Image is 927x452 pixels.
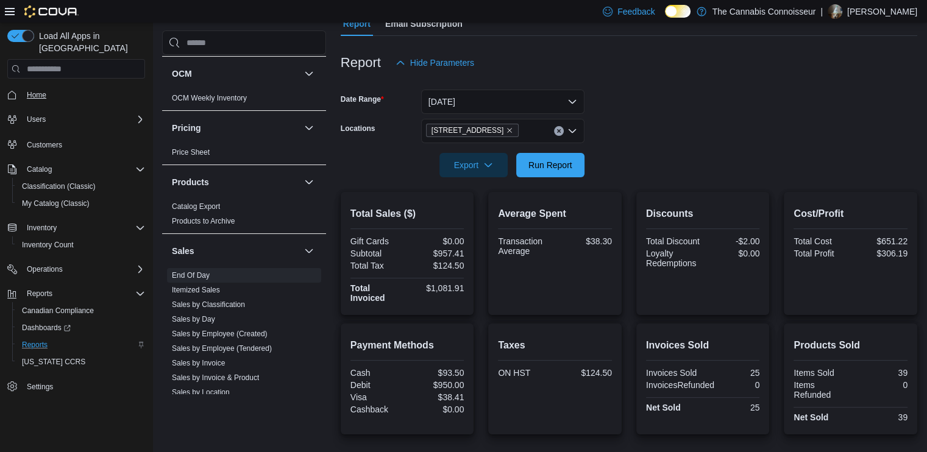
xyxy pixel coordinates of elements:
span: [US_STATE] CCRS [22,357,85,367]
span: Customers [27,140,62,150]
div: InvoicesRefunded [646,380,714,390]
button: Products [302,175,316,189]
span: Export [447,153,500,177]
span: Washington CCRS [17,355,145,369]
button: OCM [302,66,316,81]
h2: Payment Methods [350,338,464,353]
a: Dashboards [17,320,76,335]
span: Operations [22,262,145,277]
a: Classification (Classic) [17,179,101,194]
div: Cash [350,368,405,378]
h2: Discounts [646,207,760,221]
span: Users [27,115,46,124]
button: Sales [302,244,316,258]
button: Clear input [554,126,564,136]
span: Operations [27,264,63,274]
h2: Invoices Sold [646,338,760,353]
button: Reports [2,285,150,302]
h3: Pricing [172,122,201,134]
span: Reports [17,337,145,352]
p: The Cannabis Connoisseur [712,4,816,19]
div: Products [162,199,326,233]
button: Remove 99 King St. from selection in this group [506,127,513,134]
div: 25 [705,368,759,378]
span: Email Subscription [385,12,463,36]
h3: Products [172,176,209,188]
a: Canadian Compliance [17,303,99,318]
div: $124.50 [410,261,464,270]
div: $957.41 [410,249,464,258]
button: Run Report [516,153,584,177]
a: Sales by Invoice [172,359,225,367]
button: Reports [12,336,150,353]
a: Catalog Export [172,202,220,211]
span: Sales by Employee (Created) [172,329,268,339]
div: Total Cost [794,236,848,246]
div: Loyalty Redemptions [646,249,700,268]
div: Items Sold [794,368,848,378]
button: Pricing [302,121,316,135]
button: Export [439,153,508,177]
span: OCM Weekly Inventory [172,93,247,103]
span: Catalog [22,162,145,177]
button: Reports [22,286,57,301]
span: Home [27,90,46,100]
a: Settings [22,380,58,394]
span: End Of Day [172,270,210,280]
a: Customers [22,138,67,152]
button: Hide Parameters [391,51,479,75]
span: Dashboards [17,320,145,335]
span: Classification (Classic) [22,182,96,191]
div: Total Discount [646,236,700,246]
button: My Catalog (Classic) [12,195,150,212]
h3: Sales [172,245,194,257]
div: $651.22 [853,236,907,246]
span: Inventory [22,221,145,235]
div: $93.50 [410,368,464,378]
button: Operations [22,262,68,277]
span: Inventory Count [22,240,74,250]
button: Users [22,112,51,127]
button: Canadian Compliance [12,302,150,319]
input: Dark Mode [665,5,691,18]
span: Customers [22,136,145,152]
div: $38.30 [558,236,612,246]
span: Inventory Count [17,238,145,252]
div: Cashback [350,404,405,414]
p: | [820,4,823,19]
a: Price Sheet [172,148,210,157]
div: Transaction Average [498,236,552,256]
h2: Taxes [498,338,612,353]
span: Settings [27,382,53,392]
div: $950.00 [410,380,464,390]
button: Home [2,86,150,104]
span: My Catalog (Classic) [22,199,90,208]
button: Inventory [22,221,62,235]
span: Itemized Sales [172,285,220,295]
button: Settings [2,378,150,395]
div: $0.00 [410,404,464,414]
span: Sales by Invoice & Product [172,373,259,383]
a: [US_STATE] CCRS [17,355,90,369]
button: Sales [172,245,299,257]
span: [STREET_ADDRESS] [432,124,504,136]
span: Inventory [27,223,57,233]
div: $38.41 [410,392,464,402]
a: Itemized Sales [172,286,220,294]
a: My Catalog (Classic) [17,196,94,211]
span: Catalog [27,164,52,174]
button: Open list of options [567,126,577,136]
button: [US_STATE] CCRS [12,353,150,370]
div: Items Refunded [794,380,848,400]
span: Sales by Location [172,387,230,397]
button: Catalog [2,161,150,178]
div: Debit [350,380,405,390]
a: Dashboards [12,319,150,336]
div: OCM [162,91,326,110]
div: $124.50 [558,368,612,378]
div: Pricing [162,145,326,164]
span: Sales by Classification [172,300,245,309]
div: 39 [853,368,907,378]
